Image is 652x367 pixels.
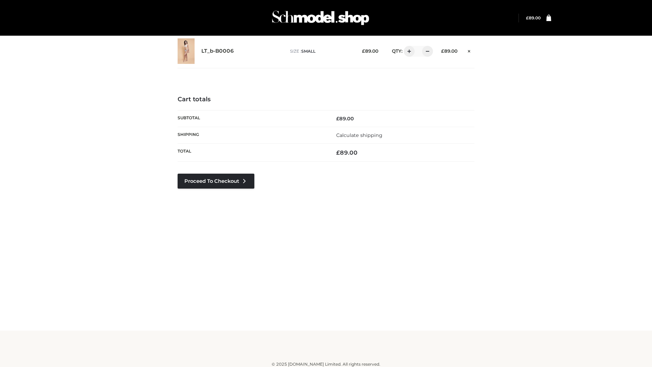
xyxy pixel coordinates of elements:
bdi: 89.00 [336,116,354,122]
span: SMALL [301,49,315,54]
span: £ [336,149,340,156]
span: £ [336,116,339,122]
th: Subtotal [178,110,326,127]
a: LT_b-B0006 [201,48,234,54]
span: £ [362,48,365,54]
bdi: 89.00 [336,149,358,156]
h4: Cart totals [178,96,474,103]
img: Schmodel Admin 964 [270,4,372,31]
a: £89.00 [526,15,541,20]
div: QTY: [385,46,431,57]
a: Calculate shipping [336,132,382,138]
bdi: 89.00 [441,48,457,54]
bdi: 89.00 [362,48,378,54]
bdi: 89.00 [526,15,541,20]
span: £ [441,48,444,54]
th: Shipping [178,127,326,143]
a: Remove this item [464,46,474,55]
th: Total [178,144,326,162]
span: £ [526,15,529,20]
a: Proceed to Checkout [178,174,254,189]
p: size : [290,48,351,54]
